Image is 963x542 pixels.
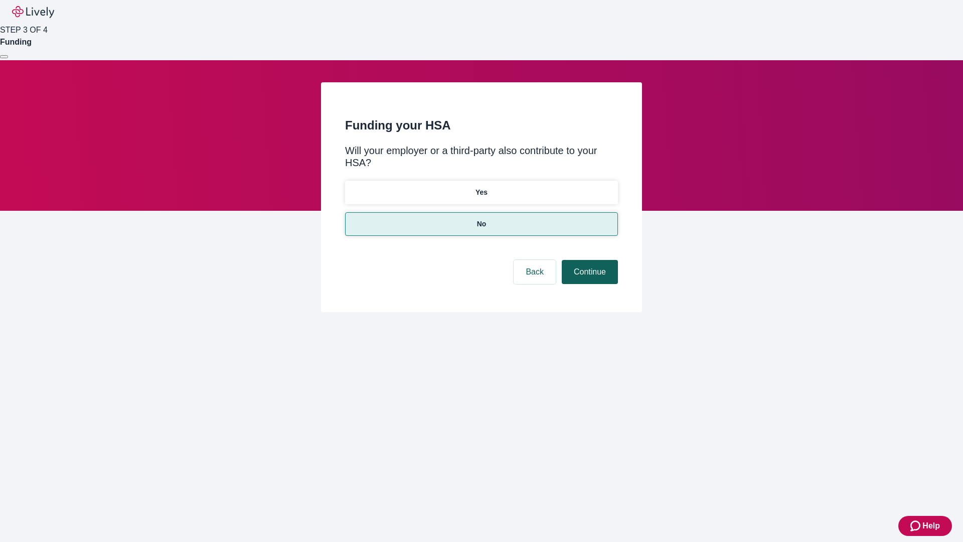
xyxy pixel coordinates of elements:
[345,181,618,204] button: Yes
[922,520,940,532] span: Help
[345,212,618,236] button: No
[514,260,556,284] button: Back
[12,6,54,18] img: Lively
[562,260,618,284] button: Continue
[345,116,618,134] h2: Funding your HSA
[477,219,487,229] p: No
[910,520,922,532] svg: Zendesk support icon
[345,145,618,169] div: Will your employer or a third-party also contribute to your HSA?
[475,187,488,198] p: Yes
[898,516,952,536] button: Zendesk support iconHelp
